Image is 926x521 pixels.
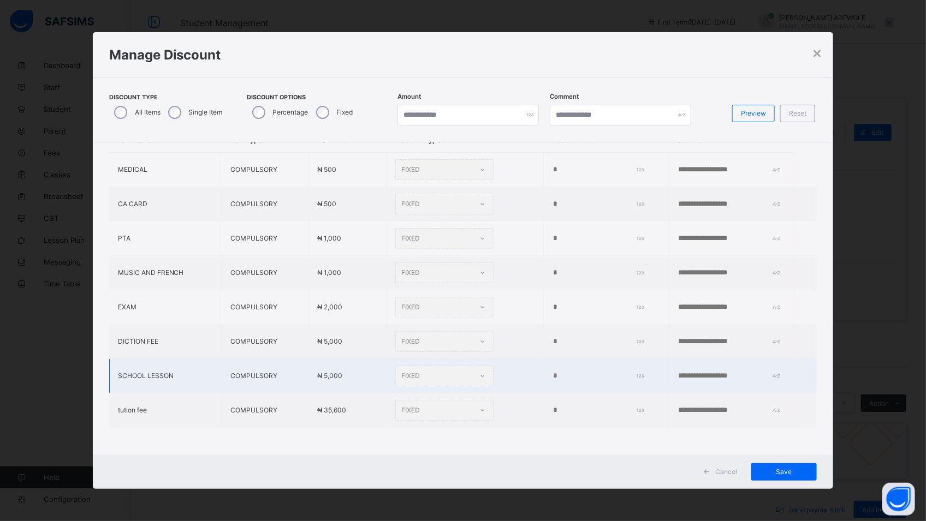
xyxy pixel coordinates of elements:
[759,468,809,476] span: Save
[317,303,342,311] span: ₦ 2,000
[789,109,806,117] span: Reset
[109,94,225,101] span: Discount Type
[222,290,309,324] td: COMPULSORY
[222,393,309,427] td: COMPULSORY
[247,94,356,101] span: Discount Options
[715,468,737,476] span: Cancel
[222,187,309,221] td: COMPULSORY
[109,187,222,221] td: CA CARD
[882,483,915,516] button: Open asap
[135,108,161,116] label: All Items
[550,93,579,100] label: Comment
[317,234,341,242] span: ₦ 1,000
[317,337,342,345] span: ₦ 5,000
[741,109,766,117] span: Preview
[222,324,309,358] td: COMPULSORY
[222,255,309,290] td: COMPULSORY
[317,406,346,414] span: ₦ 35,600
[109,47,817,63] h1: Manage Discount
[109,358,222,393] td: SCHOOL LESSON
[317,268,341,277] span: ₦ 1,000
[222,221,309,255] td: COMPULSORY
[273,108,308,116] label: Percentage
[109,393,222,427] td: tution fee
[109,290,222,324] td: EXAM
[222,358,309,393] td: COMPULSORY
[189,108,223,116] label: Single Item
[812,43,822,62] div: ×
[222,152,309,187] td: COMPULSORY
[317,200,336,208] span: ₦ 500
[397,93,421,100] label: Amount
[109,324,222,358] td: DICTION FEE
[317,372,342,380] span: ₦ 5,000
[337,108,353,116] label: Fixed
[317,165,336,173] span: ₦ 500
[109,255,222,290] td: MUSIC AND FRENCH
[109,221,222,255] td: PTA
[109,152,222,187] td: MEDICAL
